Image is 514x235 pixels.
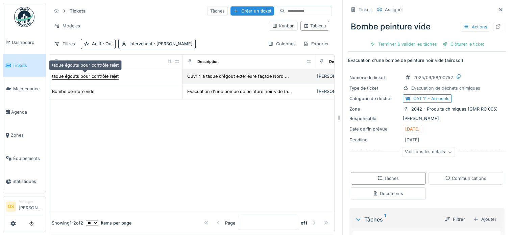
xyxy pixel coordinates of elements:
span: : Oui [101,41,113,46]
div: Créer un ticket [230,6,274,16]
div: [DATE] [405,126,420,132]
div: 2025/09/58/00752 [413,74,453,81]
div: Zone [349,106,400,112]
div: Modèles [51,21,83,31]
div: Colonnes [265,39,299,49]
div: Tâches [377,175,399,182]
div: Ajouter [470,215,499,224]
div: Numéro de ticket [349,74,400,81]
a: Maintenance [3,77,46,100]
div: CAT 11 - Aérosols [413,95,449,102]
div: items per page [86,220,131,226]
div: [PERSON_NAME] [317,73,362,79]
span: : [PERSON_NAME] [152,41,193,46]
div: Ticket [359,6,371,13]
span: Zones [11,132,43,138]
strong: of 1 [301,220,307,226]
div: Date de fin prévue [349,126,400,132]
a: Équipements [3,147,46,170]
img: Badge_color-CXgf-gQk.svg [14,7,34,27]
div: Catégorie de déchet [349,95,400,102]
div: Documents [373,190,403,197]
div: Actif [92,41,113,47]
div: Filtrer [442,215,468,224]
div: Tâches [207,6,228,16]
div: Filtres [51,39,78,49]
div: Terminer & valider les tâches [367,40,440,49]
div: Bombe peinture vide [348,18,506,36]
span: Dashboard [12,39,43,46]
div: Clôturer le ticket [440,40,487,49]
div: Bombe peinture vide [52,88,94,95]
a: QS Manager[PERSON_NAME] [6,199,43,215]
div: Actions [461,22,490,32]
div: Demandé par [329,59,353,65]
div: [DATE] [405,137,419,143]
li: [PERSON_NAME] [19,199,43,214]
span: Tickets [13,62,43,69]
span: Agenda [11,109,43,115]
span: Statistiques [13,178,43,185]
div: taque égouts pour contrôle rejet [52,73,119,79]
div: [PERSON_NAME] [317,88,362,95]
a: Agenda [3,100,46,124]
strong: Tickets [67,8,88,14]
li: QS [6,202,16,212]
div: Responsable [349,115,400,122]
div: Type de ticket [349,85,400,91]
div: Manager [19,199,43,204]
div: Showing 1 - 2 of 2 [52,220,83,226]
a: Dashboard [3,31,46,54]
span: Équipements [13,155,43,162]
div: Description [197,59,219,65]
div: Kanban [272,23,295,29]
div: Voir tous les détails [402,147,455,157]
div: Intervenant [129,41,193,47]
div: [PERSON_NAME] [349,115,505,122]
div: Exporter [300,39,332,49]
div: Deadline [349,137,400,143]
div: Evacuation d'une bombe de peinture noir vide (a... [187,88,292,95]
div: taque égouts pour contrôle rejet [49,60,122,70]
div: Evacuation de déchets chimiques [411,85,480,91]
div: Tableau [303,23,326,29]
p: Evacuation d'une bombe de peinture noir vide (aérosol) [348,57,506,64]
div: Ouvrir la taque d'égout extérieure façade Nord ... [187,73,289,79]
div: 2042 - Produits chimiques (GMR RC 005) [411,106,498,112]
span: Maintenance [13,86,43,92]
div: Tâches [355,215,439,224]
a: Zones [3,123,46,147]
a: Statistiques [3,170,46,193]
sup: 1 [384,215,386,224]
div: Communications [445,175,486,182]
a: Tickets [3,54,46,77]
div: Titre [64,59,72,65]
div: Assigné [385,6,401,13]
div: Page [225,220,235,226]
